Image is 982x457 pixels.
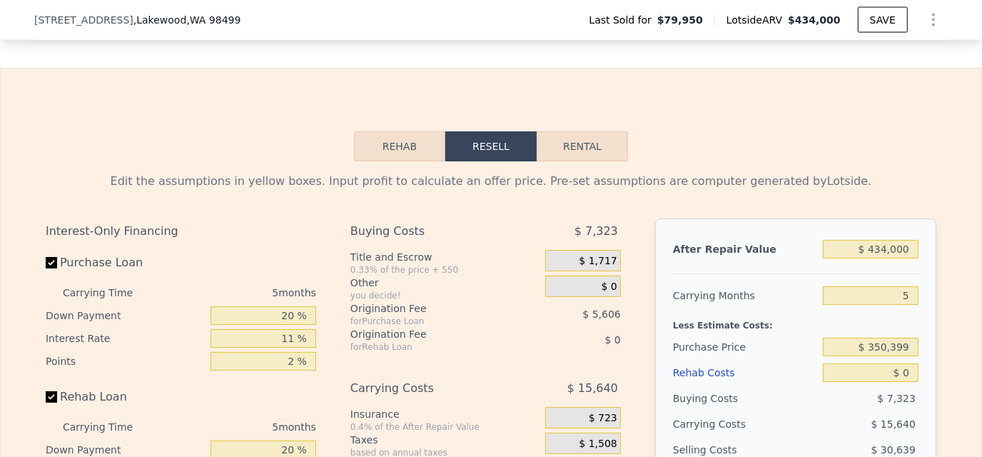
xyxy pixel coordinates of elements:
label: Purchase Loan [46,250,205,276]
div: Title and Escrow [350,250,540,264]
span: $ 15,640 [567,376,618,401]
div: 0.33% of the price + 550 [350,264,540,276]
div: Points [46,350,205,373]
div: Insurance [350,407,540,421]
button: Rental [537,131,628,161]
span: $ 7,323 [878,393,916,404]
span: , Lakewood [133,13,241,27]
button: Show Options [919,6,948,34]
div: Origination Fee [350,301,510,316]
input: Rehab Loan [46,391,57,403]
div: Down Payment [46,304,205,327]
div: Purchase Price [673,334,817,360]
span: , WA 98499 [186,14,241,26]
label: Rehab Loan [46,384,205,410]
input: Purchase Loan [46,257,57,268]
div: Carrying Time [63,281,156,304]
div: Edit the assumptions in yellow boxes. Input profit to calculate an offer price. Pre-set assumptio... [46,173,936,190]
div: for Purchase Loan [350,316,510,327]
div: you decide! [350,290,540,301]
div: for Rehab Loan [350,341,510,353]
div: Carrying Time [63,416,156,438]
div: Other [350,276,540,290]
span: $ 0 [605,334,621,346]
span: $ 0 [602,281,617,293]
div: Buying Costs [350,219,510,244]
span: $ 30,639 [871,444,916,456]
button: SAVE [858,7,908,33]
button: Rehab [354,131,445,161]
div: 0.4% of the After Repair Value [350,421,540,433]
div: 5 months [161,416,316,438]
div: Origination Fee [350,327,510,341]
span: Lotside ARV [727,13,788,27]
div: Carrying Months [673,283,817,308]
span: $434,000 [788,14,841,26]
div: Buying Costs [673,386,817,411]
span: $ 7,323 [574,219,618,244]
div: Carrying Costs [350,376,510,401]
span: $ 723 [589,412,617,425]
span: $ 5,606 [582,308,620,320]
div: Rehab Costs [673,360,817,386]
span: [STREET_ADDRESS] [34,13,133,27]
div: 5 months [161,281,316,304]
div: Taxes [350,433,540,447]
div: Interest Rate [46,327,205,350]
div: After Repair Value [673,236,817,262]
span: $ 15,640 [871,418,916,430]
button: Resell [445,131,537,161]
span: $ 1,717 [579,255,617,268]
span: $79,950 [657,13,703,27]
div: Interest-Only Financing [46,219,316,244]
span: $ 1,508 [579,438,617,451]
div: Carrying Costs [673,411,762,437]
div: Less Estimate Costs: [673,308,918,334]
span: Last Sold for [589,13,657,27]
